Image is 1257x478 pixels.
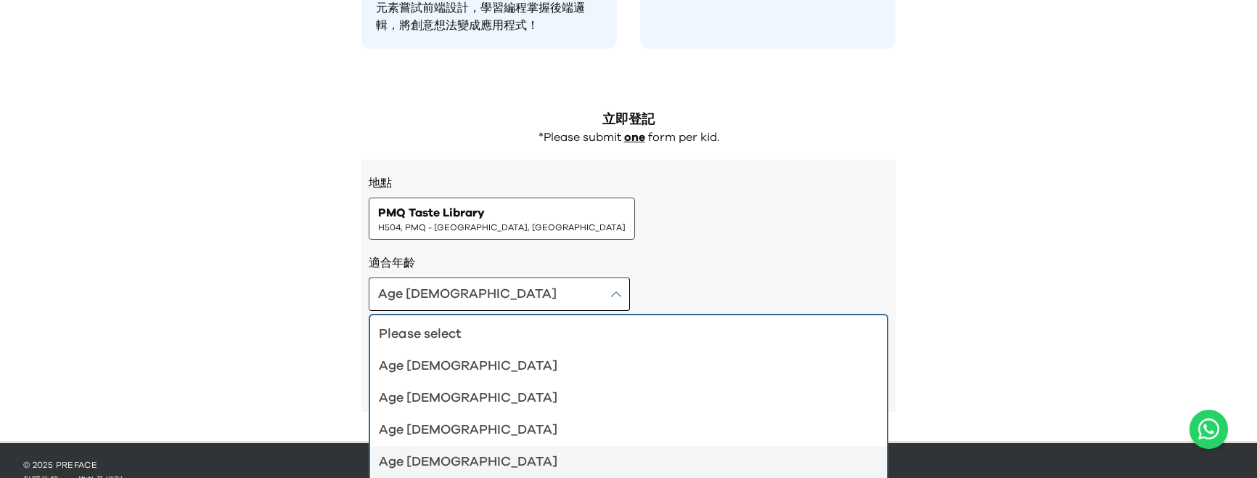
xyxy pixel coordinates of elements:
[361,110,896,130] h2: 立即登記
[378,222,626,233] span: H504, PMQ - [GEOGRAPHIC_DATA], [GEOGRAPHIC_DATA]
[1190,410,1228,449] button: Open WhatsApp chat
[1190,410,1228,449] a: Chat with us on WhatsApp
[369,174,888,192] h3: 地點
[379,388,861,408] div: Age [DEMOGRAPHIC_DATA]
[378,204,485,222] span: PMQ Taste Library
[369,278,630,311] button: Age [DEMOGRAPHIC_DATA]
[379,324,861,344] div: Please select
[378,284,557,304] div: Age [DEMOGRAPHIC_DATA]
[624,130,645,145] p: one
[369,254,888,272] h3: 適合年齡
[361,130,896,145] div: *Please submit form per kid.
[379,356,861,376] div: Age [DEMOGRAPHIC_DATA]
[23,459,1234,471] p: © 2025 Preface
[379,420,861,440] div: Age [DEMOGRAPHIC_DATA]
[379,452,861,472] div: Age [DEMOGRAPHIC_DATA]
